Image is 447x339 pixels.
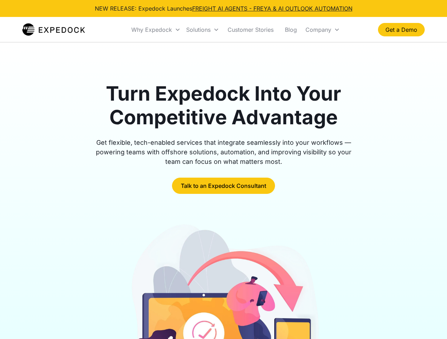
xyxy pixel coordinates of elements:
[22,23,85,37] a: home
[22,23,85,37] img: Expedock Logo
[186,26,211,33] div: Solutions
[279,18,303,42] a: Blog
[128,18,183,42] div: Why Expedock
[95,4,353,13] div: NEW RELEASE: Expedock Launches
[305,26,331,33] div: Company
[378,23,425,36] a: Get a Demo
[88,82,360,129] h1: Turn Expedock Into Your Competitive Advantage
[131,26,172,33] div: Why Expedock
[412,305,447,339] iframe: Chat Widget
[183,18,222,42] div: Solutions
[192,5,353,12] a: FREIGHT AI AGENTS - FREYA & AI OUTLOOK AUTOMATION
[222,18,279,42] a: Customer Stories
[172,178,275,194] a: Talk to an Expedock Consultant
[303,18,343,42] div: Company
[88,138,360,166] div: Get flexible, tech-enabled services that integrate seamlessly into your workflows — powering team...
